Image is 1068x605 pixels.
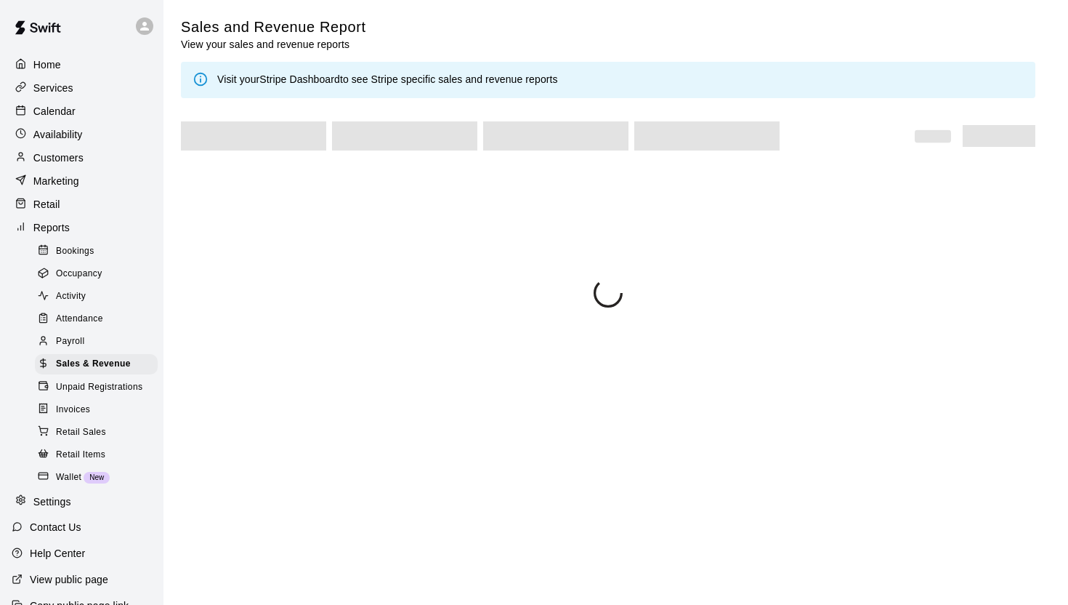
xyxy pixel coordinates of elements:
div: Retail Sales [35,422,158,443]
a: Availability [12,124,152,145]
span: Wallet [56,470,81,485]
a: Retail [12,193,152,215]
p: Customers [33,151,84,165]
span: Payroll [56,334,84,349]
p: Retail [33,197,60,212]
p: Settings [33,494,71,509]
a: Sales & Revenue [35,353,163,376]
a: Unpaid Registrations [35,376,163,398]
span: New [84,473,110,481]
span: Invoices [56,403,90,417]
a: Customers [12,147,152,169]
a: Attendance [35,308,163,331]
a: Home [12,54,152,76]
a: Calendar [12,100,152,122]
span: Activity [56,289,86,304]
p: Services [33,81,73,95]
div: Visit your to see Stripe specific sales and revenue reports [217,72,558,88]
p: Availability [33,127,83,142]
div: Payroll [35,332,158,352]
div: Unpaid Registrations [35,377,158,398]
span: Sales & Revenue [56,357,131,372]
span: Bookings [56,244,94,259]
a: Settings [12,491,152,513]
h5: Sales and Revenue Report [181,17,366,37]
a: Activity [35,286,163,308]
a: Services [12,77,152,99]
p: Calendar [33,104,76,119]
a: Stripe Dashboard [259,73,340,85]
p: Marketing [33,174,79,188]
p: Help Center [30,546,85,561]
span: Retail Sales [56,425,106,440]
a: Bookings [35,240,163,263]
span: Occupancy [56,267,102,281]
p: Contact Us [30,520,81,534]
div: Bookings [35,241,158,262]
p: Reports [33,220,70,235]
div: WalletNew [35,468,158,488]
a: Retail Sales [35,421,163,444]
a: Marketing [12,170,152,192]
div: Attendance [35,309,158,329]
a: Occupancy [35,263,163,285]
a: Payroll [35,331,163,353]
span: Attendance [56,312,103,326]
p: Home [33,57,61,72]
a: Invoices [35,398,163,421]
div: Occupancy [35,264,158,284]
p: View public page [30,572,108,587]
a: Retail Items [35,444,163,466]
p: View your sales and revenue reports [181,37,366,52]
span: Retail Items [56,448,105,462]
a: Reports [12,217,152,239]
div: Retail Items [35,445,158,465]
div: Invoices [35,400,158,420]
div: Activity [35,287,158,307]
a: WalletNew [35,466,163,489]
span: Unpaid Registrations [56,380,142,395]
div: Sales & Revenue [35,354,158,374]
